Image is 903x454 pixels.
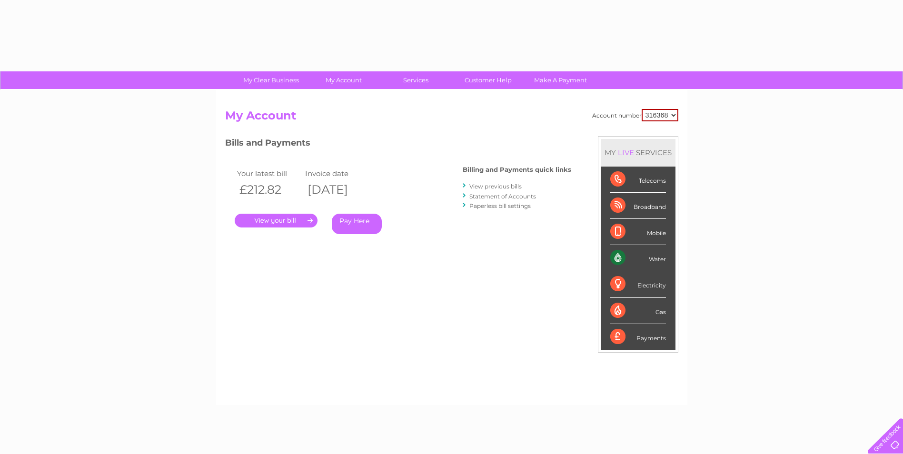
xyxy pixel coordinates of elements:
a: Statement of Accounts [469,193,536,200]
a: . [235,214,318,227]
div: Account number [592,109,678,121]
h2: My Account [225,109,678,127]
a: My Account [304,71,383,89]
td: Invoice date [303,167,371,180]
td: Your latest bill [235,167,303,180]
a: Customer Help [449,71,527,89]
h3: Bills and Payments [225,136,571,153]
a: View previous bills [469,183,522,190]
a: My Clear Business [232,71,310,89]
div: LIVE [616,148,636,157]
h4: Billing and Payments quick links [463,166,571,173]
div: MY SERVICES [601,139,675,166]
div: Broadband [610,193,666,219]
div: Mobile [610,219,666,245]
div: Payments [610,324,666,350]
div: Gas [610,298,666,324]
th: £212.82 [235,180,303,199]
th: [DATE] [303,180,371,199]
div: Electricity [610,271,666,297]
a: Paperless bill settings [469,202,531,209]
div: Water [610,245,666,271]
a: Pay Here [332,214,382,234]
div: Telecoms [610,167,666,193]
a: Make A Payment [521,71,600,89]
a: Services [377,71,455,89]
